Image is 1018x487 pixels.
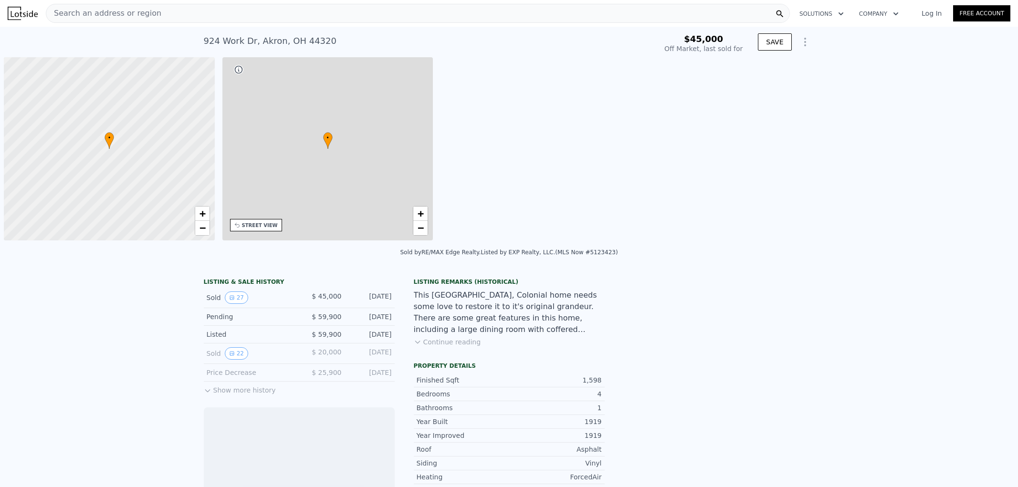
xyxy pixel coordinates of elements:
span: • [323,134,333,142]
div: Asphalt [509,445,602,454]
div: Heating [417,472,509,482]
span: $ 25,900 [312,369,341,376]
div: [DATE] [349,330,392,339]
button: Show Options [796,32,815,52]
span: $ 59,900 [312,313,341,321]
div: 1 [509,403,602,413]
a: Log In [910,9,953,18]
div: 924 Work Dr , Akron , OH 44320 [204,34,336,48]
div: Bedrooms [417,389,509,399]
img: Lotside [8,7,38,20]
div: 1919 [509,417,602,426]
span: • [105,134,114,142]
a: Zoom out [195,221,210,235]
div: STREET VIEW [242,222,278,229]
div: Roof [417,445,509,454]
div: 4 [509,389,602,399]
button: Continue reading [414,337,481,347]
button: Solutions [792,5,851,22]
span: $ 45,000 [312,292,341,300]
div: ForcedAir [509,472,602,482]
span: $ 20,000 [312,348,341,356]
div: Listed by EXP Realty, LLC. (MLS Now #5123423) [481,249,618,256]
div: Bathrooms [417,403,509,413]
button: Show more history [204,382,276,395]
div: This [GEOGRAPHIC_DATA], Colonial home needs some love to restore it to it's original grandeur. Th... [414,290,605,335]
div: [DATE] [349,291,392,304]
div: 1,598 [509,375,602,385]
a: Free Account [953,5,1010,21]
div: Listed [207,330,292,339]
div: Property details [414,362,605,370]
button: Company [851,5,906,22]
div: Price Decrease [207,368,292,377]
button: View historical data [225,347,248,360]
div: 1919 [509,431,602,440]
div: Sold [207,291,292,304]
span: − [418,222,424,234]
div: Pending [207,312,292,321]
div: Finished Sqft [417,375,509,385]
div: Sold by RE/MAX Edge Realty . [400,249,481,256]
div: Year Built [417,417,509,426]
div: Siding [417,458,509,468]
div: Vinyl [509,458,602,468]
div: Year Improved [417,431,509,440]
div: • [105,132,114,149]
div: Listing Remarks (Historical) [414,278,605,286]
div: LISTING & SALE HISTORY [204,278,395,288]
div: Sold [207,347,292,360]
span: + [418,207,424,219]
button: View historical data [225,291,248,304]
div: [DATE] [349,312,392,321]
a: Zoom out [413,221,428,235]
span: − [199,222,205,234]
button: SAVE [758,33,791,51]
div: • [323,132,333,149]
span: Search an address or region [46,8,161,19]
a: Zoom in [413,207,428,221]
span: + [199,207,205,219]
div: [DATE] [349,347,392,360]
a: Zoom in [195,207,210,221]
div: [DATE] [349,368,392,377]
span: $45,000 [684,34,723,44]
div: Off Market, last sold for [664,44,743,53]
span: $ 59,900 [312,331,341,338]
